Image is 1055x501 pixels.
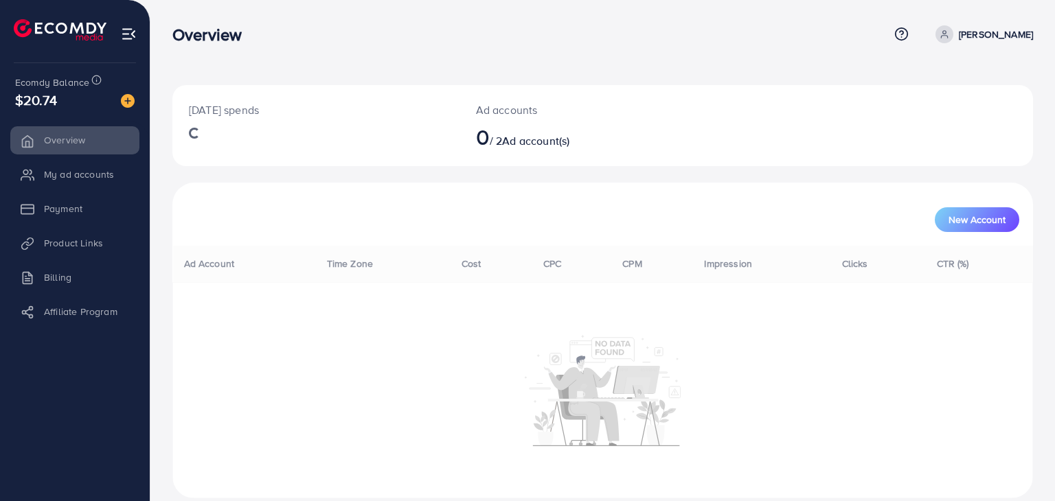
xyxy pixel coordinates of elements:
[172,25,253,45] h3: Overview
[189,102,443,118] p: [DATE] spends
[14,19,106,40] img: logo
[949,215,1006,224] span: New Account
[959,26,1033,43] p: [PERSON_NAME]
[476,124,658,150] h2: / 2
[15,90,57,110] span: $20.74
[476,121,490,152] span: 0
[930,25,1033,43] a: [PERSON_NAME]
[121,26,137,42] img: menu
[502,133,569,148] span: Ad account(s)
[476,102,658,118] p: Ad accounts
[121,94,135,108] img: image
[15,75,89,89] span: Ecomdy Balance
[935,207,1019,232] button: New Account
